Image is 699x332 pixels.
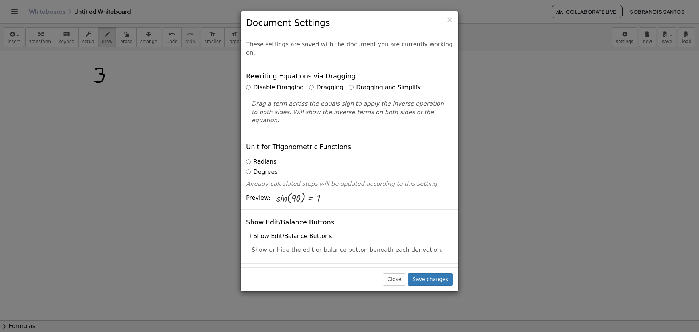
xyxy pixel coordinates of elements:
[246,219,334,226] h4: Show Edit/Balance Buttons
[246,232,332,241] label: Show Edit/Balance Buttons
[446,15,453,24] span: ×
[246,234,251,238] input: Show Edit/Balance Buttons
[246,168,278,176] label: Degrees
[246,85,251,90] input: Disable Dragging
[246,159,251,164] input: Radians
[246,17,453,29] h3: Document Settings
[246,194,270,202] span: Preview:
[309,83,343,92] label: Dragging
[349,85,354,90] input: Dragging and Simplify
[252,100,447,125] p: Drag a term across the equals sign to apply the inverse operation to both sides. Will show the in...
[246,83,304,92] label: Disable Dragging
[349,83,421,92] label: Dragging and Simplify
[446,16,453,24] button: Close
[241,35,458,63] div: These settings are saved with the document you are currently working on.
[309,85,314,90] input: Dragging
[383,273,406,286] button: Close
[408,273,453,286] button: Save changes
[246,143,351,151] h4: Unit for Trigonometric Functions
[246,73,356,80] h4: Rewriting Equations via Dragging
[246,180,453,188] p: Already calculated steps will be updated according to this setting.
[246,169,251,174] input: Degrees
[246,158,276,166] label: Radians
[252,246,447,254] p: Show or hide the edit or balance button beneath each derivation.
